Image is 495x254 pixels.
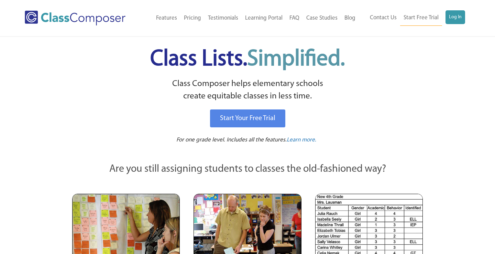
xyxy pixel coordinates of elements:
[210,109,285,127] a: Start Your Free Trial
[72,162,423,177] p: Are you still assigning students to classes the old-fashioned way?
[220,115,275,122] span: Start Your Free Trial
[247,48,345,71] span: Simplified.
[287,137,316,143] span: Learn more.
[303,11,341,26] a: Case Studies
[176,137,287,143] span: For one grade level. Includes all the features.
[366,10,400,25] a: Contact Us
[359,10,465,26] nav: Header Menu
[141,11,359,26] nav: Header Menu
[205,11,242,26] a: Testimonials
[25,11,125,25] img: Class Composer
[150,48,345,71] span: Class Lists.
[71,78,424,103] p: Class Composer helps elementary schools create equitable classes in less time.
[400,10,442,26] a: Start Free Trial
[153,11,180,26] a: Features
[445,10,465,24] a: Log In
[287,136,316,145] a: Learn more.
[341,11,359,26] a: Blog
[286,11,303,26] a: FAQ
[180,11,205,26] a: Pricing
[242,11,286,26] a: Learning Portal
